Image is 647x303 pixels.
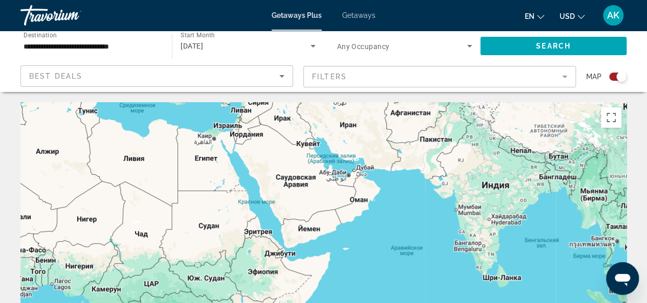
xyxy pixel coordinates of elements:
span: USD [560,12,575,20]
span: Best Deals [29,72,82,80]
iframe: Кнопка запуска окна обмена сообщениями [606,262,639,295]
span: Map [586,69,601,84]
span: AK [607,10,619,20]
mat-select: Sort by [29,70,284,82]
span: Start Month [181,32,215,39]
span: [DATE] [181,42,203,50]
button: Change currency [560,9,585,24]
button: Filter [303,65,576,88]
a: Getaways Plus [272,11,322,19]
span: Destination [24,31,57,38]
span: Any Occupancy [337,42,390,51]
a: Travorium [20,2,123,29]
a: Getaways [342,11,375,19]
button: User Menu [600,5,627,26]
span: en [525,12,534,20]
button: Search [480,37,627,55]
span: Search [536,42,571,50]
button: Change language [525,9,544,24]
button: Включить полноэкранный режим [601,107,621,128]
